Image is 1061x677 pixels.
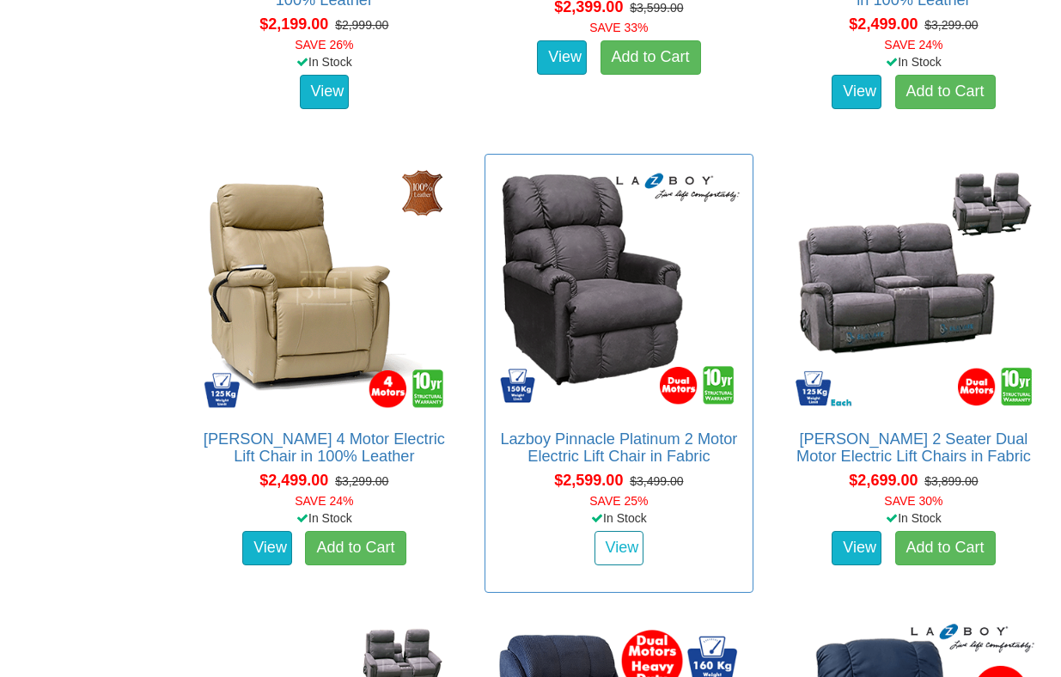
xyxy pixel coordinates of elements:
del: $3,599.00 [630,1,683,15]
div: In Stock [776,53,1052,70]
del: $3,299.00 [335,474,388,488]
font: SAVE 26% [295,38,353,52]
span: $2,599.00 [554,472,623,489]
del: $2,999.00 [335,18,388,32]
span: $2,499.00 [849,15,918,33]
a: View [832,75,881,109]
div: In Stock [481,509,757,527]
a: Lazboy Pinnacle Platinum 2 Motor Electric Lift Chair in Fabric [500,430,737,465]
font: SAVE 30% [884,494,942,508]
span: $2,199.00 [259,15,328,33]
span: $2,499.00 [259,472,328,489]
div: In Stock [186,509,462,527]
img: Lazboy Pinnacle Platinum 2 Motor Electric Lift Chair in Fabric [494,163,744,413]
del: $3,899.00 [924,474,978,488]
a: Add to Cart [895,531,996,565]
del: $3,299.00 [924,18,978,32]
a: [PERSON_NAME] 2 Seater Dual Motor Electric Lift Chairs in Fabric [796,430,1031,465]
del: $3,499.00 [630,474,683,488]
a: View [242,531,292,565]
div: In Stock [776,509,1052,527]
a: View [300,75,350,109]
a: Add to Cart [601,40,701,75]
a: [PERSON_NAME] 4 Motor Electric Lift Chair in 100% Leather [204,430,445,465]
font: SAVE 25% [589,494,648,508]
img: Dalton 2 Seater Dual Motor Electric Lift Chairs in Fabric [789,163,1039,413]
font: SAVE 24% [295,494,353,508]
div: In Stock [186,53,462,70]
a: Add to Cart [895,75,996,109]
img: Dalton 4 Motor Electric Lift Chair in 100% Leather [199,163,449,413]
a: View [537,40,587,75]
a: View [595,531,644,565]
font: SAVE 24% [884,38,942,52]
a: View [832,531,881,565]
span: $2,699.00 [849,472,918,489]
font: SAVE 33% [589,21,648,34]
a: Add to Cart [305,531,405,565]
